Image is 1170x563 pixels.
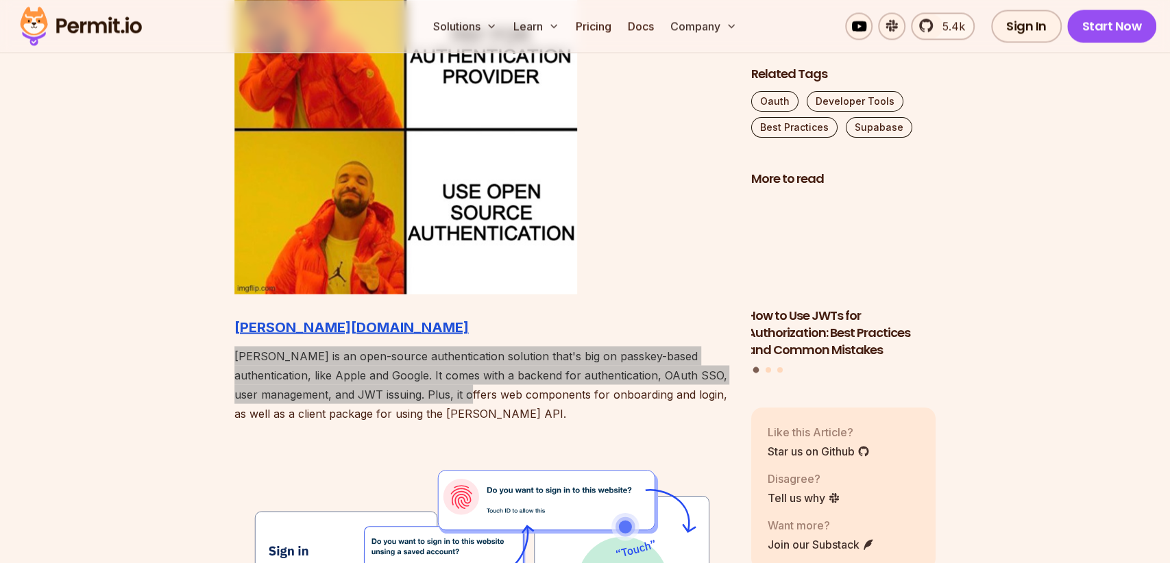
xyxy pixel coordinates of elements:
a: Tell us why [768,490,840,506]
p: Want more? [768,517,875,534]
span: 5.4k [934,18,965,34]
a: Join our Substack [768,536,875,553]
a: 5.4k [911,12,975,40]
div: Posts [751,196,936,375]
button: Go to slide 3 [777,367,783,373]
a: Start Now [1067,10,1157,42]
a: Docs [622,12,659,40]
li: 1 of 3 [747,196,932,359]
a: Developer Tools [807,91,903,112]
a: How to Use JWTs for Authorization: Best Practices and Common MistakesHow to Use JWTs for Authoriz... [747,196,932,359]
a: [PERSON_NAME][DOMAIN_NAME] [234,318,469,335]
h2: Related Tags [751,66,936,83]
button: Go to slide 2 [766,367,771,373]
a: Oauth [751,91,799,112]
a: Best Practices [751,117,838,138]
img: Permit logo [14,3,148,49]
h2: More to read [751,171,936,188]
a: Sign In [991,10,1062,42]
button: Learn [508,12,565,40]
a: Pricing [570,12,617,40]
h3: How to Use JWTs for Authorization: Best Practices and Common Mistakes [747,308,932,358]
img: How to Use JWTs for Authorization: Best Practices and Common Mistakes [747,196,932,300]
p: Disagree? [768,471,840,487]
button: Solutions [428,12,502,40]
p: Like this Article? [768,424,870,440]
button: Go to slide 1 [753,367,759,373]
button: Company [665,12,742,40]
a: Star us on Github [768,443,870,460]
a: Supabase [846,117,912,138]
p: [PERSON_NAME] is an open-source authentication solution that's big on passkey-based authenticatio... [234,346,729,423]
